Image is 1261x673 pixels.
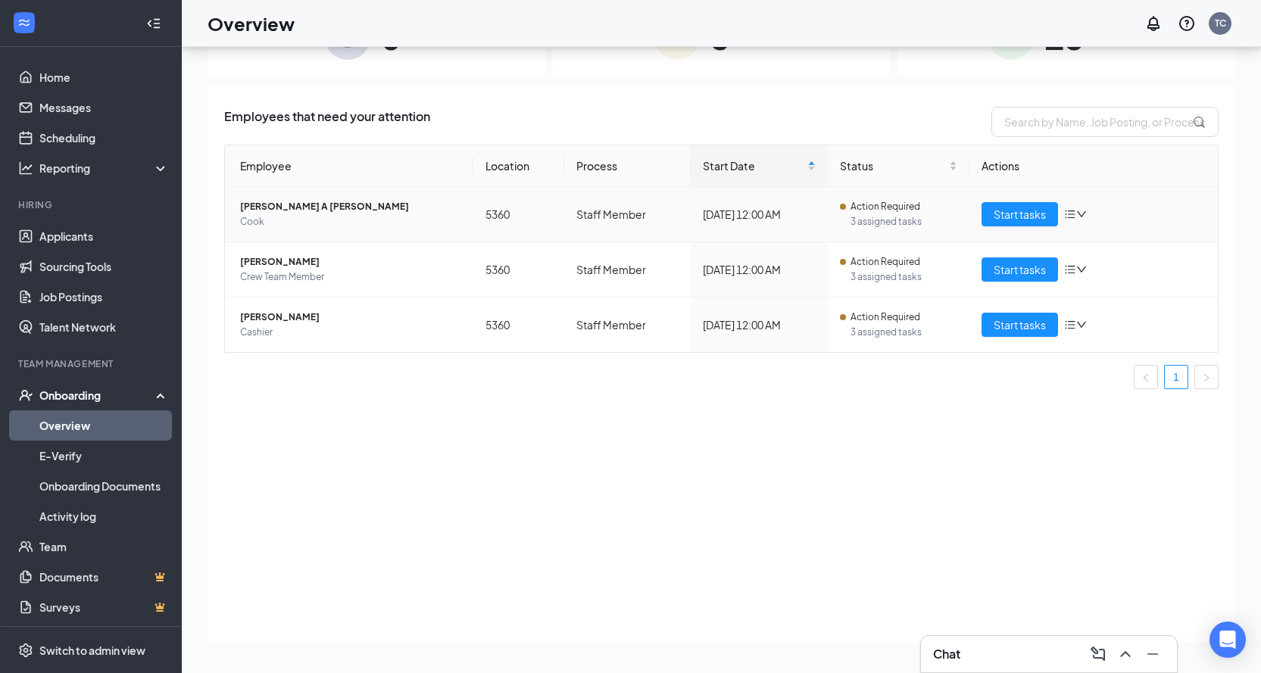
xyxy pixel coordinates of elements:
li: Next Page [1194,365,1219,389]
span: [PERSON_NAME] A [PERSON_NAME] [240,199,461,214]
a: Applicants [39,221,169,251]
svg: Collapse [146,16,161,31]
span: Crew Team Member [240,270,461,285]
td: Staff Member [564,298,690,352]
span: Start tasks [994,261,1046,278]
td: 5360 [473,187,565,242]
svg: Analysis [18,160,33,176]
div: Switch to admin view [39,643,145,658]
span: Cook [240,214,461,229]
span: Start tasks [994,206,1046,223]
span: down [1076,319,1087,330]
div: TC [1215,17,1226,30]
a: SurveysCrown [39,592,169,622]
div: Onboarding [39,388,156,403]
a: E-Verify [39,441,169,471]
svg: UserCheck [18,388,33,403]
a: Home [39,62,169,92]
svg: ChevronUp [1116,645,1135,663]
a: Onboarding Documents [39,471,169,501]
div: Reporting [39,160,170,176]
span: bars [1064,319,1076,331]
span: Cashier [240,325,461,340]
a: Messages [39,92,169,123]
span: Status [840,157,947,174]
div: Hiring [18,198,166,211]
span: [PERSON_NAME] [240,254,461,270]
button: Start tasks [982,313,1058,337]
span: Action Required [851,310,920,325]
span: 3 assigned tasks [851,270,958,285]
li: Previous Page [1134,365,1158,389]
button: ChevronUp [1113,642,1138,666]
button: ComposeMessage [1086,642,1110,666]
div: [DATE] 12:00 AM [703,261,816,278]
span: left [1141,373,1150,382]
button: Minimize [1141,642,1165,666]
th: Status [828,145,970,187]
span: down [1076,264,1087,275]
div: [DATE] 12:00 AM [703,316,816,333]
span: 3 assigned tasks [851,214,958,229]
td: Staff Member [564,242,690,298]
input: Search by Name, Job Posting, or Process [991,107,1219,137]
th: Actions [969,145,1218,187]
div: Open Intercom Messenger [1209,622,1246,658]
span: Start Date [703,157,804,174]
span: 3 assigned tasks [851,325,958,340]
th: Process [564,145,690,187]
li: 1 [1164,365,1188,389]
svg: ComposeMessage [1089,645,1107,663]
span: Action Required [851,199,920,214]
svg: WorkstreamLogo [17,15,32,30]
a: Talent Network [39,312,169,342]
a: Job Postings [39,282,169,312]
a: Overview [39,410,169,441]
span: Employees that need your attention [224,107,430,137]
button: Start tasks [982,257,1058,282]
span: Start tasks [994,316,1046,333]
td: 5360 [473,298,565,352]
svg: QuestionInfo [1178,14,1196,33]
span: right [1202,373,1211,382]
th: Employee [225,145,473,187]
a: Team [39,531,169,562]
td: 5360 [473,242,565,298]
svg: Minimize [1144,645,1162,663]
span: Action Required [851,254,920,270]
div: [DATE] 12:00 AM [703,206,816,223]
span: bars [1064,263,1076,276]
button: right [1194,365,1219,389]
td: Staff Member [564,187,690,242]
a: Sourcing Tools [39,251,169,282]
button: left [1134,365,1158,389]
h1: Overview [208,11,295,36]
h3: Chat [933,646,960,662]
a: Activity log [39,501,169,531]
svg: Notifications [1144,14,1163,33]
a: DocumentsCrown [39,562,169,592]
th: Location [473,145,565,187]
button: Start tasks [982,202,1058,226]
span: [PERSON_NAME] [240,310,461,325]
a: 1 [1165,366,1188,388]
div: Team Management [18,357,166,370]
svg: Settings [18,643,33,658]
a: Scheduling [39,123,169,153]
span: down [1076,209,1087,220]
span: bars [1064,208,1076,220]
